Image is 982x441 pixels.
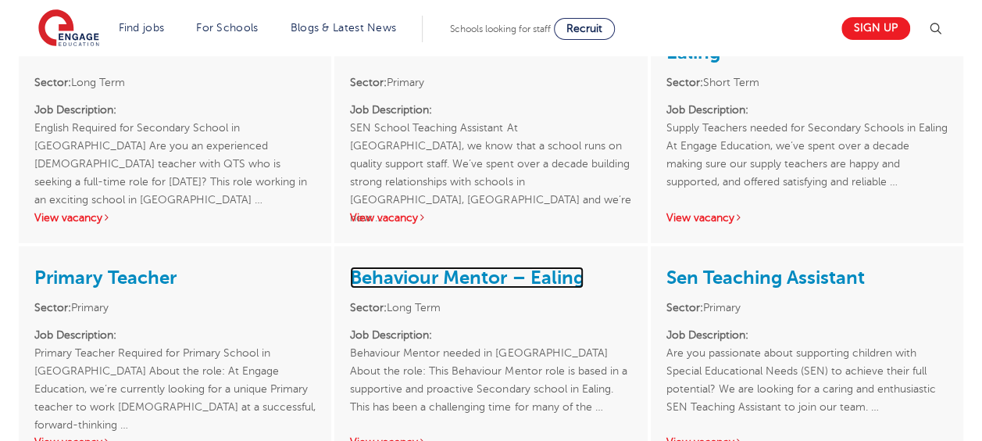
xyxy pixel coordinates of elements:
[350,302,387,314] strong: Sector:
[350,326,631,416] p: Behaviour Mentor needed in [GEOGRAPHIC_DATA] About the role: This Behaviour Mentor role is based ...
[34,302,71,314] strong: Sector:
[666,104,748,116] strong: Job Description:
[666,302,703,314] strong: Sector:
[34,104,116,116] strong: Job Description:
[666,212,743,224] a: View vacancy
[350,299,631,317] li: Long Term
[119,22,165,34] a: Find jobs
[34,212,111,224] a: View vacancy
[34,299,316,317] li: Primary
[291,22,397,34] a: Blogs & Latest News
[34,267,177,289] a: Primary Teacher
[666,299,948,317] li: Primary
[350,212,427,224] a: View vacancy
[34,326,316,416] p: Primary Teacher Required for Primary School in [GEOGRAPHIC_DATA] About the role: At Engage Educat...
[666,267,865,289] a: Sen Teaching Assistant
[450,23,551,34] span: Schools looking for staff
[666,326,948,416] p: Are you passionate about supporting children with Special Educational Needs (SEN) to achieve thei...
[350,101,631,191] p: SEN School Teaching Assistant At [GEOGRAPHIC_DATA], we know that a school runs on quality support...
[34,77,71,88] strong: Sector:
[666,329,748,341] strong: Job Description:
[34,73,316,91] li: Long Term
[666,101,948,191] p: Supply Teachers needed for Secondary Schools in Ealing At Engage Education, we’ve spent over a de...
[566,23,602,34] span: Recruit
[841,17,910,40] a: Sign up
[34,329,116,341] strong: Job Description:
[38,9,99,48] img: Engage Education
[350,329,432,341] strong: Job Description:
[350,73,631,91] li: Primary
[554,18,615,40] a: Recruit
[666,77,703,88] strong: Sector:
[350,104,432,116] strong: Job Description:
[350,267,584,289] a: Behaviour Mentor – Ealing
[350,77,387,88] strong: Sector:
[196,22,258,34] a: For Schools
[666,73,948,91] li: Short Term
[34,101,316,191] p: English Required for Secondary School in [GEOGRAPHIC_DATA] Are you an experienced [DEMOGRAPHIC_DA...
